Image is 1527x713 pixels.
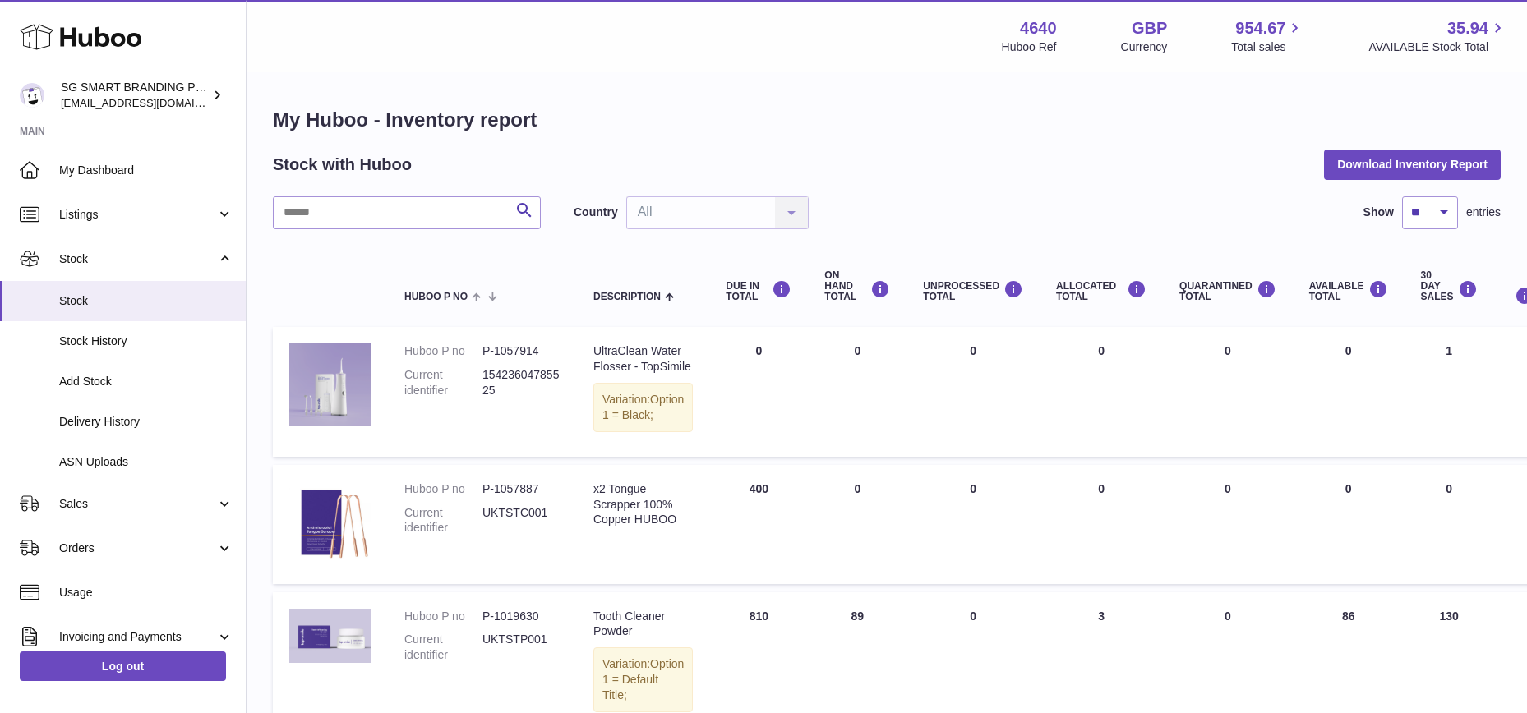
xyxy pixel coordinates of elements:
[289,343,371,425] img: product image
[1405,465,1494,584] td: 0
[593,343,693,375] div: UltraClean Water Flosser - TopSimile
[1363,205,1394,220] label: Show
[1309,280,1388,302] div: AVAILABLE Total
[808,327,907,457] td: 0
[602,393,684,421] span: Option 1 = Black;
[404,481,482,497] dt: Huboo P no
[593,481,693,528] div: x2 Tongue Scrapper 100% Copper HUBOO
[1368,39,1507,55] span: AVAILABLE Stock Total
[59,333,233,349] span: Stock History
[1324,149,1501,179] button: Download Inventory Report
[824,270,890,303] div: ON HAND Total
[1447,17,1488,39] span: 35.94
[1466,205,1501,220] span: entries
[923,280,1023,302] div: UNPROCESSED Total
[1231,17,1304,55] a: 954.67 Total sales
[1231,39,1304,55] span: Total sales
[61,96,242,109] span: [EMAIL_ADDRESS][DOMAIN_NAME]
[1225,482,1231,495] span: 0
[20,651,226,681] a: Log out
[59,540,216,556] span: Orders
[907,465,1040,584] td: 0
[59,496,216,512] span: Sales
[404,367,482,398] dt: Current identifier
[404,632,482,663] dt: Current identifier
[1235,17,1285,39] span: 954.67
[61,80,209,111] div: SG SMART BRANDING PTE. LTD.
[482,481,561,497] dd: P-1057887
[726,280,791,302] div: DUE IN TOTAL
[1293,327,1405,457] td: 0
[593,383,693,432] div: Variation:
[1002,39,1057,55] div: Huboo Ref
[1225,609,1231,623] span: 0
[404,343,482,359] dt: Huboo P no
[482,367,561,398] dd: 15423604785525
[59,293,233,309] span: Stock
[482,632,561,663] dd: UKTSTP001
[709,327,808,457] td: 0
[289,609,371,664] img: product image
[59,251,216,267] span: Stock
[593,609,693,640] div: Tooth Cleaner Powder
[289,481,371,563] img: product image
[709,465,808,584] td: 400
[1368,17,1507,55] a: 35.94 AVAILABLE Stock Total
[1121,39,1168,55] div: Currency
[1040,465,1163,584] td: 0
[482,609,561,624] dd: P-1019630
[404,505,482,536] dt: Current identifier
[59,454,233,470] span: ASN Uploads
[482,343,561,359] dd: P-1057914
[273,107,1501,133] h1: My Huboo - Inventory report
[1020,17,1057,39] strong: 4640
[273,154,412,176] h2: Stock with Huboo
[907,327,1040,457] td: 0
[59,374,233,389] span: Add Stock
[59,163,233,178] span: My Dashboard
[1421,270,1478,303] div: 30 DAY SALES
[574,205,618,220] label: Country
[593,292,661,302] span: Description
[404,292,468,302] span: Huboo P no
[593,647,693,712] div: Variation:
[1040,327,1163,457] td: 0
[20,83,44,108] img: uktopsmileshipping@gmail.com
[602,657,684,701] span: Option 1 = Default Title;
[1179,280,1276,302] div: QUARANTINED Total
[59,207,216,223] span: Listings
[1225,344,1231,357] span: 0
[59,629,216,645] span: Invoicing and Payments
[1405,327,1494,457] td: 1
[1056,280,1146,302] div: ALLOCATED Total
[59,585,233,600] span: Usage
[1293,465,1405,584] td: 0
[1132,17,1167,39] strong: GBP
[482,505,561,536] dd: UKTSTC001
[404,609,482,624] dt: Huboo P no
[808,465,907,584] td: 0
[59,414,233,430] span: Delivery History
